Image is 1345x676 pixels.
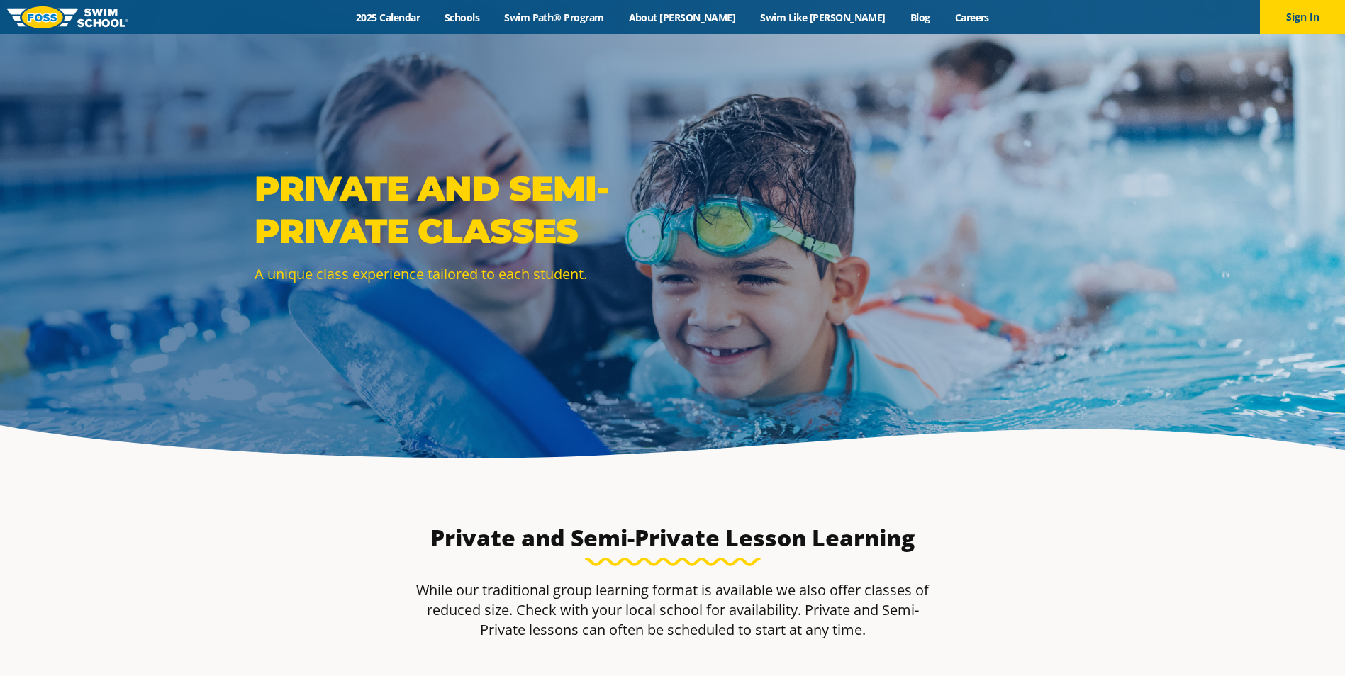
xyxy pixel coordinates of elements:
img: FOSS Swim School Logo [7,6,128,28]
a: About [PERSON_NAME] [616,11,748,24]
a: Swim Like [PERSON_NAME] [748,11,898,24]
a: 2025 Calendar [344,11,432,24]
h3: Private and Semi-Private Lesson Learning [338,524,1008,552]
a: Careers [942,11,1001,24]
p: While our traditional group learning format is available we also offer classes of reduced size. C... [410,580,936,640]
p: A unique class experience tailored to each student. [255,264,666,284]
p: Private and Semi-Private Classes [255,167,666,252]
a: Schools [432,11,492,24]
a: Blog [898,11,942,24]
a: Swim Path® Program [492,11,616,24]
